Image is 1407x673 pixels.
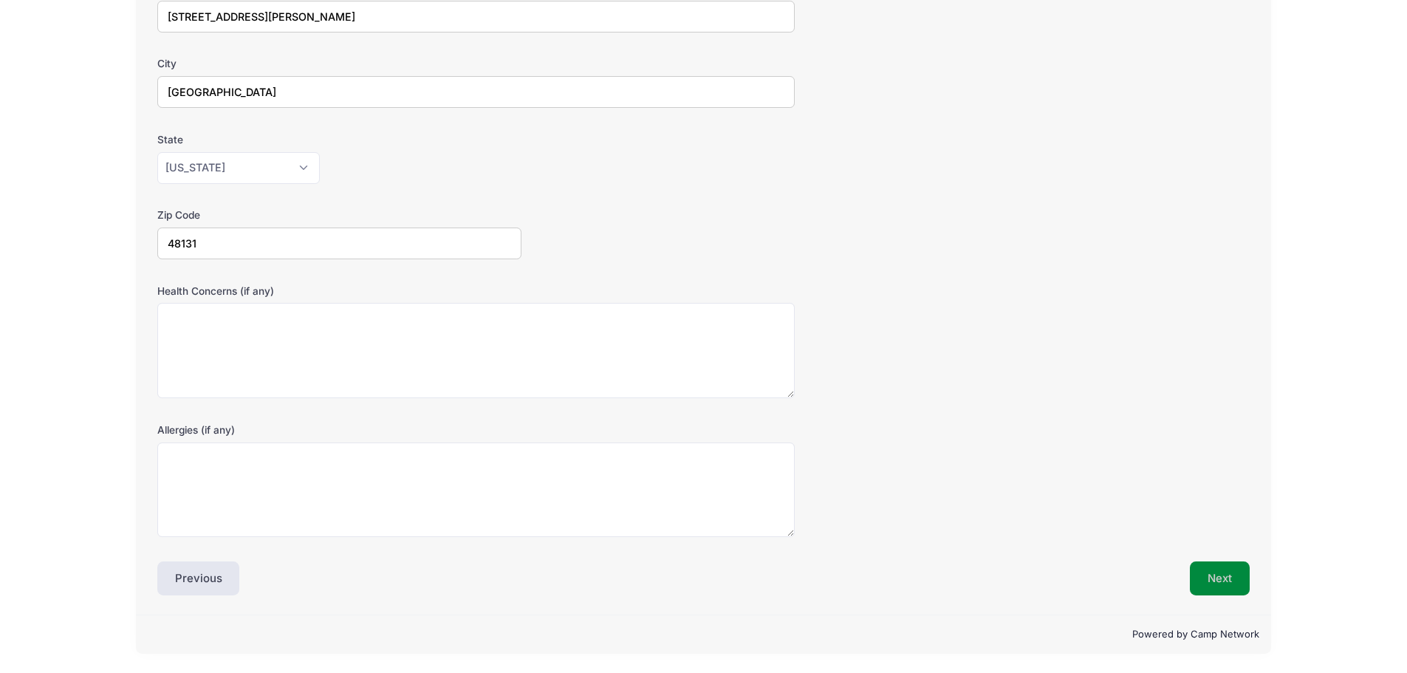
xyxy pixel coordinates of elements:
label: Allergies (if any) [157,423,521,437]
button: Previous [157,561,240,595]
label: Health Concerns (if any) [157,284,521,298]
label: State [157,132,521,147]
input: xxxxx [157,228,521,259]
button: Next [1190,561,1250,595]
label: Zip Code [157,208,521,222]
p: Powered by Camp Network [148,627,1259,642]
label: City [157,56,521,71]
